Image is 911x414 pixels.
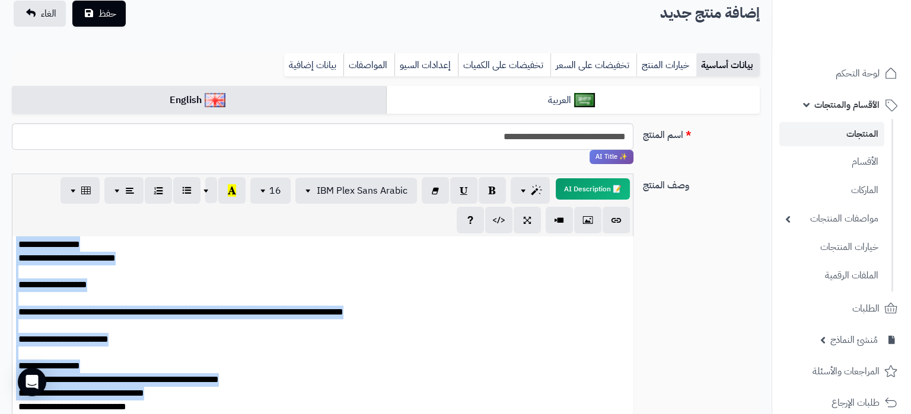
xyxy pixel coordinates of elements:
img: logo-2.png [830,9,900,34]
a: بيانات إضافية [284,53,343,77]
a: الملفات الرقمية [779,263,884,288]
button: 📝 AI Description [556,178,630,200]
a: المراجعات والأسئلة [779,357,904,386]
a: الأقسام [779,149,884,175]
label: اسم المنتج [638,123,765,142]
a: مواصفات المنتجات [779,206,884,232]
a: تخفيضات على الكميات [458,53,550,77]
h2: إضافة منتج جديد [660,1,760,25]
span: لوحة التحكم [836,65,880,82]
a: English [12,86,386,115]
span: طلبات الإرجاع [832,394,880,411]
button: حفظ [72,1,126,27]
img: English [205,93,225,107]
label: وصف المنتج [638,174,765,192]
span: الأقسام والمنتجات [814,97,880,113]
span: الطلبات [852,300,880,317]
button: 16 [250,178,291,204]
img: العربية [574,93,595,107]
span: حفظ [98,7,116,21]
span: انقر لاستخدام رفيقك الذكي [590,150,633,164]
a: الماركات [779,178,884,203]
a: المواصفات [343,53,394,77]
a: الطلبات [779,294,904,323]
a: لوحة التحكم [779,59,904,88]
a: المنتجات [779,122,884,146]
span: IBM Plex Sans Arabic [317,184,407,198]
a: العربية [386,86,760,115]
span: مُنشئ النماذج [830,332,878,348]
a: تخفيضات على السعر [550,53,636,77]
a: خيارات المنتجات [779,235,884,260]
a: بيانات أساسية [696,53,760,77]
span: المراجعات والأسئلة [813,363,880,380]
a: خيارات المنتج [636,53,696,77]
div: Open Intercom Messenger [18,368,46,396]
button: IBM Plex Sans Arabic [295,178,417,204]
a: إعدادات السيو [394,53,458,77]
a: الغاء [14,1,66,27]
span: الغاء [41,7,56,21]
span: 16 [269,184,281,198]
